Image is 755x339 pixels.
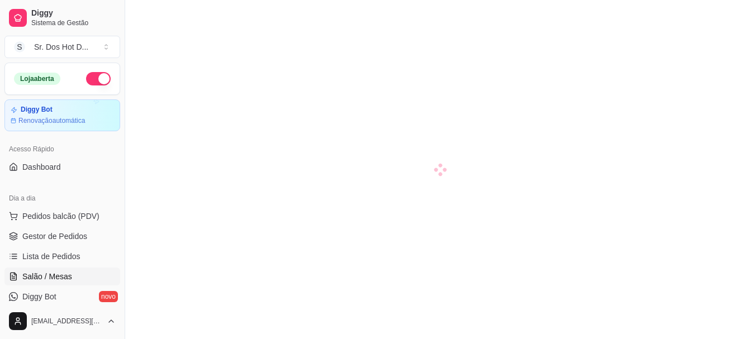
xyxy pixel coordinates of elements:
[4,288,120,305] a: Diggy Botnovo
[21,106,53,114] article: Diggy Bot
[34,41,88,52] div: Sr. Dos Hot D ...
[31,8,116,18] span: Diggy
[22,211,99,222] span: Pedidos balcão (PDV)
[4,4,120,31] a: DiggySistema de Gestão
[4,189,120,207] div: Dia a dia
[4,227,120,245] a: Gestor de Pedidos
[4,99,120,131] a: Diggy BotRenovaçãoautomática
[4,158,120,176] a: Dashboard
[22,231,87,242] span: Gestor de Pedidos
[18,116,85,125] article: Renovação automática
[86,72,111,85] button: Alterar Status
[14,73,60,85] div: Loja aberta
[22,271,72,282] span: Salão / Mesas
[31,18,116,27] span: Sistema de Gestão
[4,140,120,158] div: Acesso Rápido
[22,291,56,302] span: Diggy Bot
[4,268,120,285] a: Salão / Mesas
[4,36,120,58] button: Select a team
[31,317,102,326] span: [EMAIL_ADDRESS][DOMAIN_NAME]
[4,247,120,265] a: Lista de Pedidos
[22,251,80,262] span: Lista de Pedidos
[14,41,25,52] span: S
[22,161,61,173] span: Dashboard
[4,308,120,335] button: [EMAIL_ADDRESS][DOMAIN_NAME]
[4,207,120,225] button: Pedidos balcão (PDV)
